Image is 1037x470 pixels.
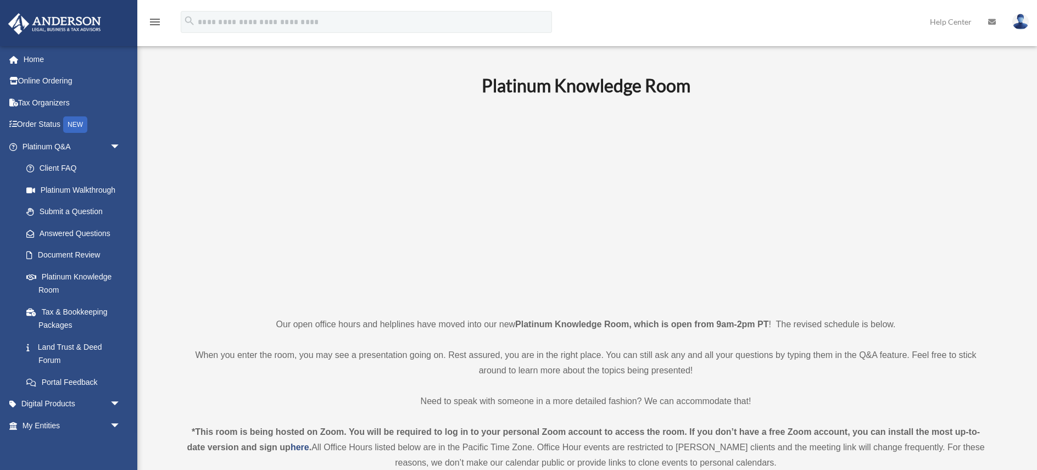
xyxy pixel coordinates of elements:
[148,19,161,29] a: menu
[110,393,132,416] span: arrow_drop_down
[15,301,137,336] a: Tax & Bookkeeping Packages
[15,336,137,371] a: Land Trust & Deed Forum
[421,111,751,296] iframe: 231110_Toby_KnowledgeRoom
[8,70,137,92] a: Online Ordering
[183,15,196,27] i: search
[63,116,87,133] div: NEW
[15,158,137,180] a: Client FAQ
[8,393,137,415] a: Digital Productsarrow_drop_down
[110,136,132,158] span: arrow_drop_down
[8,415,137,437] a: My Entitiesarrow_drop_down
[15,222,137,244] a: Answered Questions
[8,92,137,114] a: Tax Organizers
[15,244,137,266] a: Document Review
[5,13,104,35] img: Anderson Advisors Platinum Portal
[187,427,980,452] strong: *This room is being hosted on Zoom. You will be required to log in to your personal Zoom account ...
[8,114,137,136] a: Order StatusNEW
[309,443,311,452] strong: .
[8,48,137,70] a: Home
[1012,14,1029,30] img: User Pic
[183,348,988,378] p: When you enter the room, you may see a presentation going on. Rest assured, you are in the right ...
[110,415,132,437] span: arrow_drop_down
[183,317,988,332] p: Our open office hours and helplines have moved into our new ! The revised schedule is below.
[15,179,137,201] a: Platinum Walkthrough
[15,371,137,393] a: Portal Feedback
[8,136,137,158] a: Platinum Q&Aarrow_drop_down
[515,320,768,329] strong: Platinum Knowledge Room, which is open from 9am-2pm PT
[482,75,690,96] b: Platinum Knowledge Room
[15,201,137,223] a: Submit a Question
[15,266,132,301] a: Platinum Knowledge Room
[291,443,309,452] a: here
[148,15,161,29] i: menu
[183,394,988,409] p: Need to speak with someone in a more detailed fashion? We can accommodate that!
